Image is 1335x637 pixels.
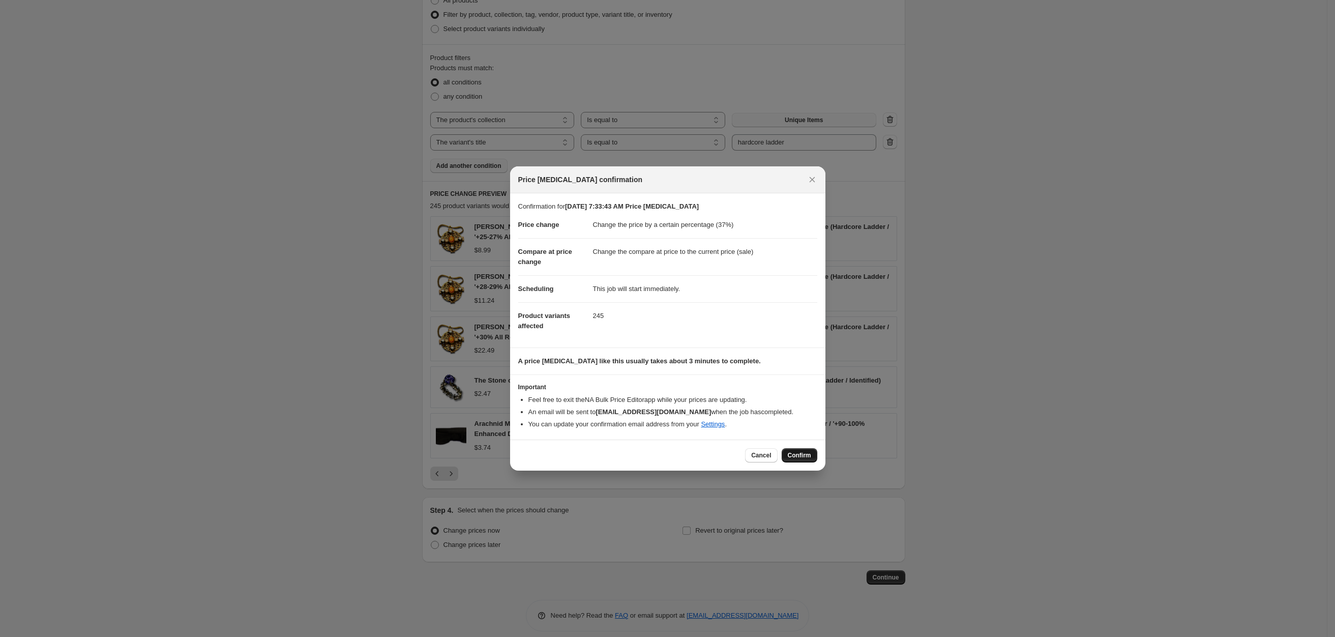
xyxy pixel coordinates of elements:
[528,419,817,429] li: You can update your confirmation email address from your .
[518,201,817,212] p: Confirmation for
[528,407,817,417] li: An email will be sent to when the job has completed .
[593,302,817,329] dd: 245
[593,212,817,238] dd: Change the price by a certain percentage (37%)
[518,312,571,330] span: Product variants affected
[518,175,643,185] span: Price [MEDICAL_DATA] confirmation
[593,275,817,302] dd: This job will start immediately.
[782,448,817,462] button: Confirm
[518,248,572,266] span: Compare at price change
[596,408,711,416] b: [EMAIL_ADDRESS][DOMAIN_NAME]
[701,420,725,428] a: Settings
[518,285,554,293] span: Scheduling
[593,238,817,265] dd: Change the compare at price to the current price (sale)
[518,221,559,228] span: Price change
[518,383,817,391] h3: Important
[788,451,811,459] span: Confirm
[528,395,817,405] li: Feel free to exit the NA Bulk Price Editor app while your prices are updating.
[565,202,699,210] b: [DATE] 7:33:43 AM Price [MEDICAL_DATA]
[518,357,761,365] b: A price [MEDICAL_DATA] like this usually takes about 3 minutes to complete.
[805,172,819,187] button: Close
[745,448,777,462] button: Cancel
[751,451,771,459] span: Cancel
